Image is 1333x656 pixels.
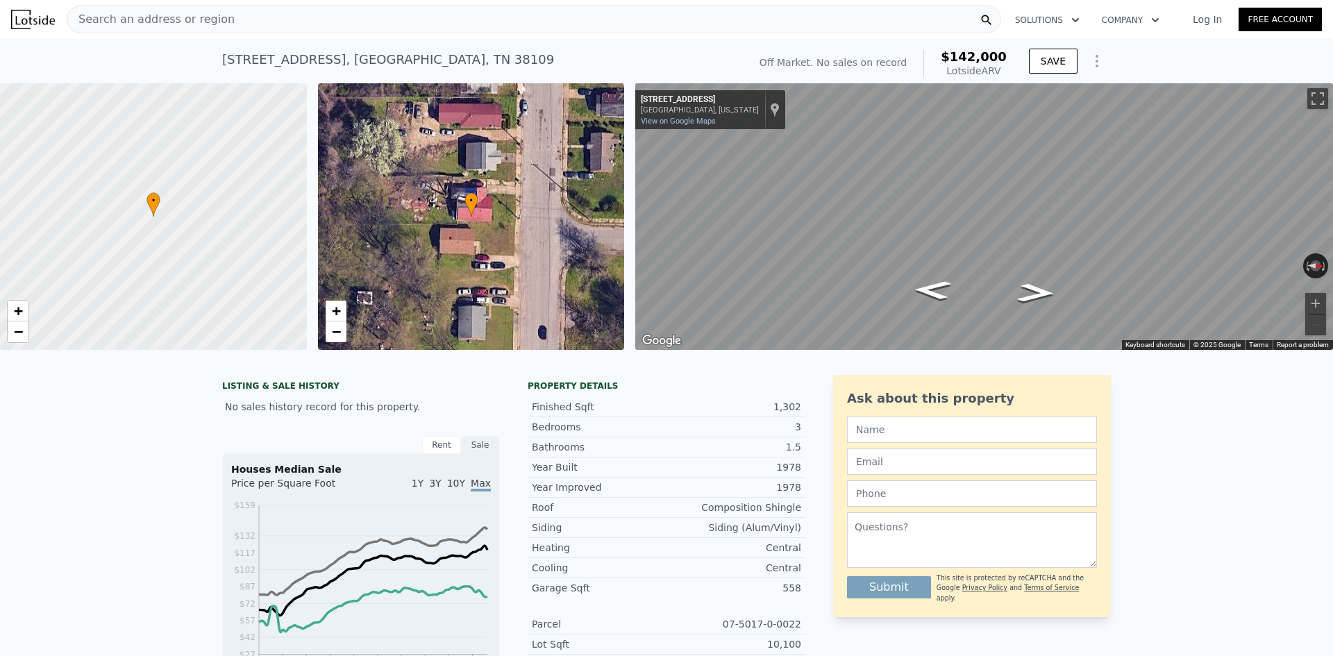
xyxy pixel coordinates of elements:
[1024,584,1079,591] a: Terms of Service
[760,56,907,69] div: Off Market. No sales on record
[532,440,666,454] div: Bathrooms
[471,478,491,491] span: Max
[532,480,666,494] div: Year Improved
[666,400,801,414] div: 1,302
[1091,8,1171,33] button: Company
[461,436,500,454] div: Sale
[639,332,685,350] a: Open this area in Google Maps (opens a new window)
[532,561,666,575] div: Cooling
[234,548,255,558] tspan: $117
[1239,8,1322,31] a: Free Account
[222,394,500,419] div: No sales history record for this property.
[847,417,1097,443] input: Name
[635,83,1333,350] div: Street View
[1193,341,1241,348] span: © 2025 Google
[14,302,23,319] span: +
[1321,253,1329,278] button: Rotate clockwise
[240,632,255,642] tspan: $42
[847,480,1097,507] input: Phone
[1303,253,1311,278] button: Rotate counterclockwise
[231,476,361,498] div: Price per Square Foot
[666,501,801,514] div: Composition Shingle
[464,194,478,207] span: •
[666,480,801,494] div: 1978
[1305,314,1326,335] button: Zoom out
[1029,49,1078,74] button: SAVE
[532,501,666,514] div: Roof
[847,576,931,598] button: Submit
[666,541,801,555] div: Central
[222,380,500,394] div: LISTING & SALE HISTORY
[639,332,685,350] img: Google
[666,637,801,651] div: 10,100
[412,478,424,489] span: 1Y
[528,380,805,392] div: Property details
[666,521,801,535] div: Siding (Alum/Vinyl)
[14,323,23,340] span: −
[666,617,801,631] div: 07-5017-0-0022
[8,321,28,342] a: Zoom out
[532,581,666,595] div: Garage Sqft
[222,50,554,69] div: [STREET_ADDRESS] , [GEOGRAPHIC_DATA] , TN 38109
[240,599,255,609] tspan: $72
[326,321,346,342] a: Zoom out
[666,420,801,434] div: 3
[326,301,346,321] a: Zoom in
[234,565,255,575] tspan: $102
[240,582,255,591] tspan: $87
[11,10,55,29] img: Lotside
[1176,12,1239,26] a: Log In
[641,94,759,106] div: [STREET_ADDRESS]
[1303,260,1329,271] button: Reset the view
[666,440,801,454] div: 1.5
[532,637,666,651] div: Lot Sqft
[641,117,716,126] a: View on Google Maps
[8,301,28,321] a: Zoom in
[447,478,465,489] span: 10Y
[331,323,340,340] span: −
[666,460,801,474] div: 1978
[532,521,666,535] div: Siding
[1249,341,1268,348] a: Terms (opens in new tab)
[240,616,255,625] tspan: $57
[146,192,160,217] div: •
[464,192,478,217] div: •
[941,49,1007,64] span: $142,000
[1125,340,1185,350] button: Keyboard shortcuts
[1001,279,1071,307] path: Go North, Ford Rd
[666,581,801,595] div: 558
[635,83,1333,350] div: Map
[641,106,759,115] div: [GEOGRAPHIC_DATA], [US_STATE]
[1083,47,1111,75] button: Show Options
[234,531,255,541] tspan: $132
[67,11,235,28] span: Search an address or region
[429,478,441,489] span: 3Y
[962,584,1007,591] a: Privacy Policy
[666,561,801,575] div: Central
[770,102,780,117] a: Show location on map
[532,617,666,631] div: Parcel
[422,436,461,454] div: Rent
[146,194,160,207] span: •
[532,541,666,555] div: Heating
[1305,293,1326,314] button: Zoom in
[234,501,255,510] tspan: $159
[1004,8,1091,33] button: Solutions
[532,400,666,414] div: Finished Sqft
[532,460,666,474] div: Year Built
[847,448,1097,475] input: Email
[898,276,967,304] path: Go South, Ford Rd
[331,302,340,319] span: +
[847,389,1097,408] div: Ask about this property
[937,573,1097,603] div: This site is protected by reCAPTCHA and the Google and apply.
[231,462,491,476] div: Houses Median Sale
[1277,341,1329,348] a: Report a problem
[1307,88,1328,109] button: Toggle fullscreen view
[941,64,1007,78] div: Lotside ARV
[532,420,666,434] div: Bedrooms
